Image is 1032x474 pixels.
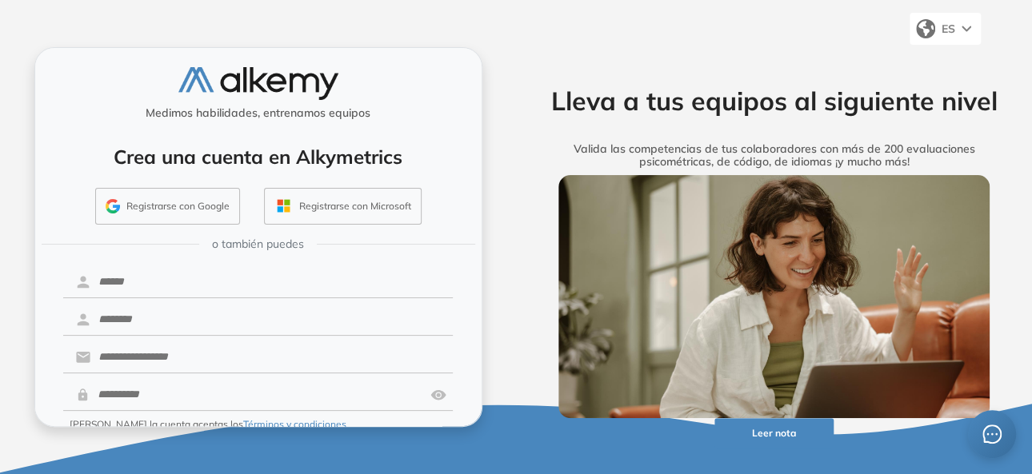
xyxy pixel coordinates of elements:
h5: Medimos habilidades, entrenamos equipos [42,106,475,120]
img: img-more-info [558,175,990,417]
h2: Lleva a tus equipos al siguiente nivel [534,86,1014,116]
img: world [916,19,935,38]
button: Términos y condiciones [243,417,346,432]
img: arrow [962,26,971,32]
img: GMAIL_ICON [106,199,120,213]
h4: Crea una cuenta en Alkymetrics [56,145,461,169]
span: [PERSON_NAME] la cuenta aceptas los [70,417,346,432]
button: Registrarse con Google [95,188,240,225]
button: Registrarse con Microsoft [264,188,422,225]
img: logo-alkemy [178,67,338,100]
img: asd [430,380,446,410]
span: o también puedes [212,236,304,253]
span: message [982,424,1002,444]
img: OUTLOOK_ICON [274,197,293,215]
span: ES [942,22,955,36]
h5: Valida las competencias de tus colaboradores con más de 200 evaluaciones psicométricas, de código... [534,142,1014,169]
button: Leer nota [714,418,834,449]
